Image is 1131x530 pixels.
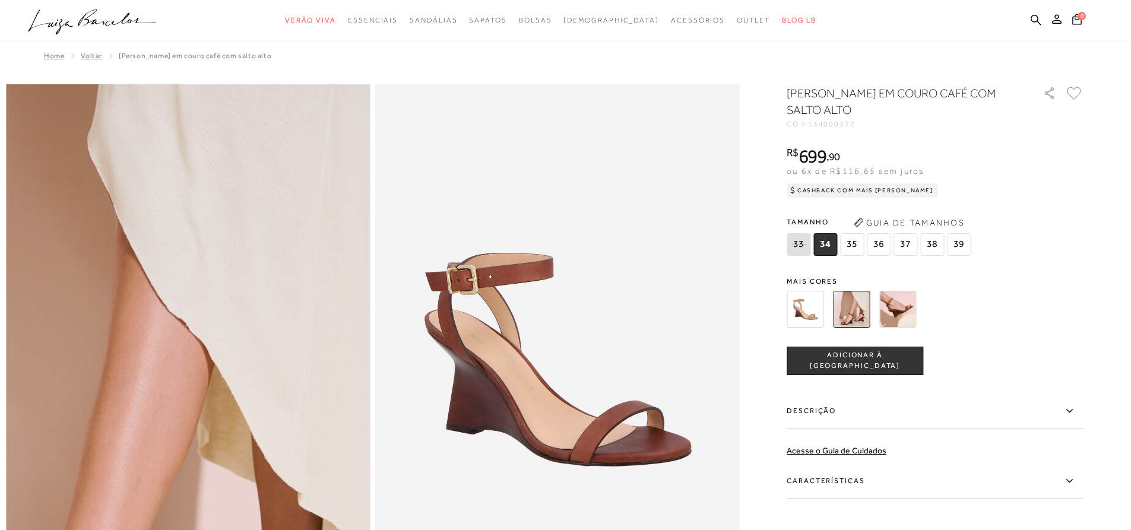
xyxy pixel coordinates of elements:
span: 134000372 [808,120,856,128]
a: noSubCategoriesText [348,9,398,31]
span: Verão Viva [285,16,336,24]
a: Home [44,52,64,60]
span: 36 [867,233,891,256]
a: noSubCategoriesText [469,9,506,31]
span: 39 [947,233,971,256]
span: ADICIONAR À [GEOGRAPHIC_DATA] [787,350,923,371]
span: Bolsas [519,16,552,24]
button: 0 [1069,13,1085,29]
a: noSubCategoriesText [671,9,725,31]
span: [DEMOGRAPHIC_DATA] [563,16,659,24]
img: SANDÁLIA ANABELA EM COURO CARAMELO COM SALTO ALTO [879,291,916,328]
span: 35 [840,233,864,256]
span: 0 [1078,12,1086,20]
span: Sapatos [469,16,506,24]
span: 33 [787,233,810,256]
a: Acesse o Guia de Cuidados [787,446,886,455]
span: 90 [829,150,840,163]
span: Essenciais [348,16,398,24]
img: SANDÁLIA ANABELA EM COURO BEGE FENDI COM SALTO ALTO [787,291,823,328]
i: , [826,151,840,162]
label: Características [787,464,1084,499]
a: noSubCategoriesText [285,9,336,31]
a: noSubCategoriesText [563,9,659,31]
span: [PERSON_NAME] EM COURO CAFÉ COM SALTO ALTO [119,52,271,60]
span: 38 [920,233,944,256]
span: 37 [894,233,917,256]
i: R$ [787,147,799,158]
span: Outlet [737,16,770,24]
span: Tamanho [787,213,974,231]
img: SANDÁLIA ANABELA EM COURO CAFÉ COM SALTO ALTO [833,291,870,328]
span: BLOG LB [782,16,816,24]
button: ADICIONAR À [GEOGRAPHIC_DATA] [787,347,923,375]
span: 699 [799,145,826,167]
div: Cashback com Mais [PERSON_NAME] [787,183,938,198]
button: Guia de Tamanhos [850,213,968,232]
a: Voltar [81,52,102,60]
a: BLOG LB [782,9,816,31]
a: noSubCategoriesText [519,9,552,31]
div: CÓD: [787,120,1024,128]
label: Descrição [787,394,1084,429]
span: Sandálias [410,16,457,24]
span: Acessórios [671,16,725,24]
span: 34 [813,233,837,256]
span: ou 6x de R$116,65 sem juros [787,166,924,176]
h1: [PERSON_NAME] EM COURO CAFÉ COM SALTO ALTO [787,85,1009,118]
a: noSubCategoriesText [410,9,457,31]
span: Mais cores [787,278,1084,285]
a: noSubCategoriesText [737,9,770,31]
